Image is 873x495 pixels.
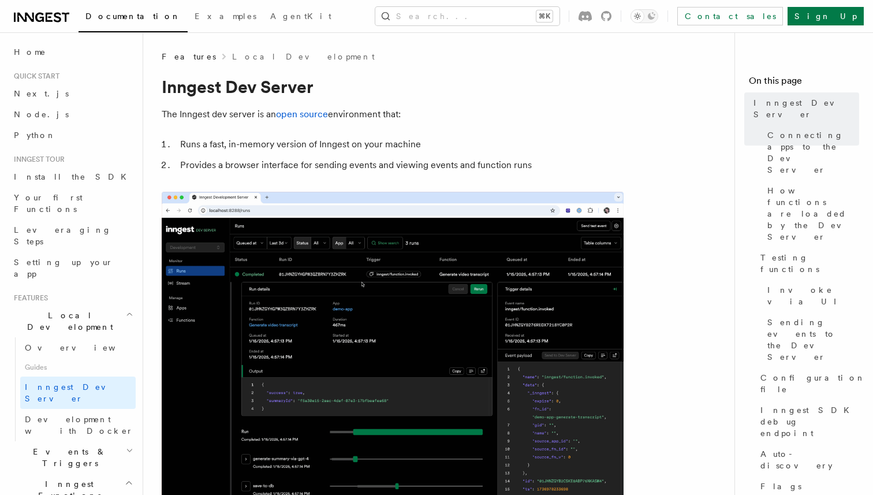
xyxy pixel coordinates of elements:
a: open source [276,109,328,120]
a: Setting up your app [9,252,136,284]
span: Inngest tour [9,155,65,164]
span: Inngest Dev Server [753,97,859,120]
span: Next.js [14,89,69,98]
span: Auto-discovery [760,448,859,471]
a: AgentKit [263,3,338,31]
span: Features [162,51,216,62]
span: Setting up your app [14,258,113,278]
a: Install the SDK [9,166,136,187]
div: Local Development [9,337,136,441]
span: Quick start [9,72,59,81]
a: Development with Docker [20,409,136,441]
span: Events & Triggers [9,446,126,469]
span: How functions are loaded by the Dev Server [767,185,859,243]
li: Provides a browser interface for sending events and viewing events and function runs [177,157,624,173]
span: Examples [195,12,256,21]
a: Node.js [9,104,136,125]
button: Search...⌘K [375,7,559,25]
span: Install the SDK [14,172,133,181]
span: Inngest SDK debug endpoint [760,404,859,439]
li: Runs a fast, in-memory version of Inngest on your machine [177,136,624,152]
button: Toggle dark mode [630,9,658,23]
span: Documentation [85,12,181,21]
a: Examples [188,3,263,31]
span: Leveraging Steps [14,225,111,246]
span: Flags [760,481,801,492]
span: Home [14,46,46,58]
a: Contact sales [677,7,783,25]
kbd: ⌘K [536,10,553,22]
span: Connecting apps to the Dev Server [767,129,859,176]
a: How functions are loaded by the Dev Server [763,180,859,247]
a: Your first Functions [9,187,136,219]
h4: On this page [749,74,859,92]
a: Local Development [232,51,375,62]
span: Local Development [9,310,126,333]
span: Node.js [14,110,69,119]
a: Inngest Dev Server [20,377,136,409]
span: Configuration file [760,372,865,395]
a: Sending events to the Dev Server [763,312,859,367]
button: Local Development [9,305,136,337]
a: Connecting apps to the Dev Server [763,125,859,180]
a: Invoke via UI [763,280,859,312]
span: Sending events to the Dev Server [767,317,859,363]
a: Overview [20,337,136,358]
span: AgentKit [270,12,331,21]
a: Leveraging Steps [9,219,136,252]
a: Home [9,42,136,62]
a: Auto-discovery [756,444,859,476]
span: Features [9,293,48,303]
span: Your first Functions [14,193,83,214]
button: Events & Triggers [9,441,136,474]
a: Testing functions [756,247,859,280]
p: The Inngest dev server is an environment that: [162,106,624,122]
span: Guides [20,358,136,377]
h1: Inngest Dev Server [162,76,624,97]
span: Invoke via UI [767,284,859,307]
span: Testing functions [760,252,859,275]
span: Development with Docker [25,415,133,436]
a: Inngest Dev Server [749,92,859,125]
span: Overview [25,343,144,352]
a: Sign Up [788,7,864,25]
span: Python [14,131,56,140]
a: Configuration file [756,367,859,400]
a: Documentation [79,3,188,32]
a: Inngest SDK debug endpoint [756,400,859,444]
a: Python [9,125,136,146]
a: Next.js [9,83,136,104]
span: Inngest Dev Server [25,382,124,403]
